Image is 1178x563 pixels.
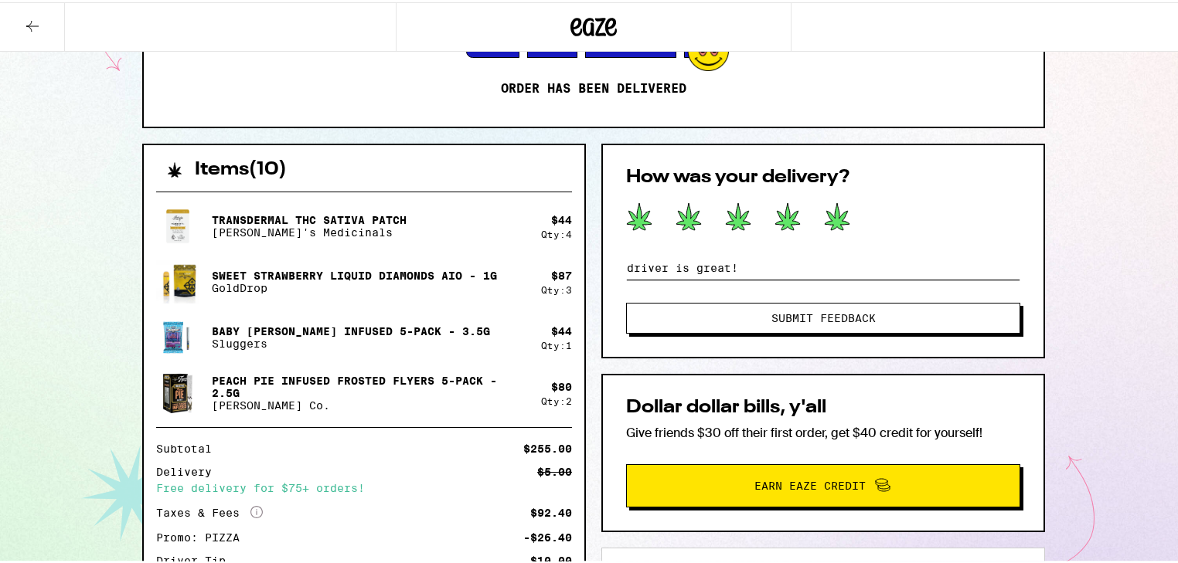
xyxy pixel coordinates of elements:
[212,224,407,236] p: [PERSON_NAME]'s Medicinals
[195,158,287,177] h2: Items ( 10 )
[156,504,263,517] div: Taxes & Fees
[541,338,572,348] div: Qty: 1
[541,394,572,404] div: Qty: 2
[626,422,1020,439] p: Give friends $30 off their first order, get $40 credit for yourself!
[156,202,199,246] img: Mary's Medicinals - Transdermal THC Sativa Patch
[537,464,572,475] div: $5.00
[523,441,572,452] div: $255.00
[501,79,686,94] p: Order has been delivered
[626,166,1020,185] h2: How was your delivery?
[156,530,250,541] div: Promo: PIZZA
[212,267,497,280] p: Sweet Strawberry Liquid Diamonds AIO - 1g
[212,323,490,335] p: Baby [PERSON_NAME] Infused 5-pack - 3.5g
[771,310,876,321] span: Submit Feedback
[530,505,572,516] div: $92.40
[626,462,1020,505] button: Earn Eaze Credit
[156,369,199,412] img: Claybourne Co. - Peach Pie Infused Frosted Flyers 5-Pack - 2.5g
[212,397,529,409] p: [PERSON_NAME] Co.
[754,478,866,489] span: Earn Eaze Credit
[156,256,199,304] img: GoldDrop - Sweet Strawberry Liquid Diamonds AIO - 1g
[212,212,407,224] p: Transdermal THC Sativa Patch
[523,530,572,541] div: -$26.40
[156,441,223,452] div: Subtotal
[212,372,529,397] p: Peach Pie Infused Frosted Flyers 5-Pack - 2.5g
[626,396,1020,415] h2: Dollar dollar bills, y'all
[212,335,490,348] p: Sluggers
[626,254,1020,277] input: Any feedback?
[551,323,572,335] div: $ 44
[551,267,572,280] div: $ 87
[156,314,199,357] img: Sluggers - Baby Griselda Infused 5-pack - 3.5g
[551,212,572,224] div: $ 44
[541,227,572,237] div: Qty: 4
[156,464,223,475] div: Delivery
[541,283,572,293] div: Qty: 3
[626,300,1020,331] button: Submit Feedback
[212,280,497,292] p: GoldDrop
[551,378,572,391] div: $ 80
[156,480,572,491] div: Free delivery for $75+ orders!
